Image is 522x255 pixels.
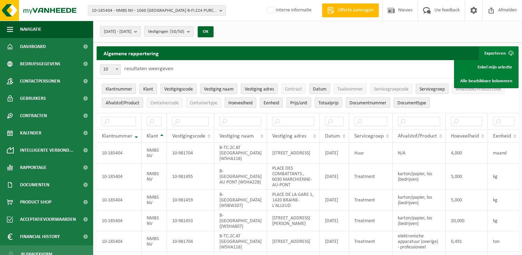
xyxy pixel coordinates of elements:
[309,84,330,94] button: DatumDatum: Activate to sort
[267,210,320,231] td: [STREET_ADDRESS][PERSON_NAME]
[451,133,479,139] span: Hoeveelheid
[139,84,157,94] button: KlantKlant: Activate to sort
[104,27,131,37] span: [DATE] - [DATE]
[88,5,226,16] button: 10-185404 - NMBS NV - 1060 [GEOGRAPHIC_DATA] B-FI.224 PURCHASE ACCOUTING 56
[20,176,49,193] span: Documenten
[393,210,446,231] td: karton/papier, los (bedrijven)
[241,84,278,94] button: Vestiging adresVestiging adres: Activate to sort
[346,97,390,108] button: DocumentnummerDocumentnummer: Activate to sort
[164,87,193,92] span: Vestigingscode
[267,163,320,190] td: PLACE DES COMBATTANTS , 6030 MARCHIENNE-AU-PONT
[416,84,449,94] button: ServicegroepServicegroep: Activate to sort
[97,46,166,60] h2: Algemene rapportering
[167,143,214,163] td: 10-981704
[488,231,520,252] td: ton
[334,84,367,94] button: TaaknummerTaaknummer: Activate to sort
[264,101,279,106] span: Eenheid
[20,38,46,55] span: Dashboard
[446,231,488,252] td: 0,491
[322,3,379,17] a: Offerte aanvragen
[488,163,520,190] td: kg
[488,190,520,210] td: kg
[100,64,121,75] span: 10
[204,87,234,92] span: Vestiging naam
[228,101,253,106] span: Hoeveelheid
[313,87,326,92] span: Datum
[393,143,446,163] td: N/A
[397,101,426,106] span: Documenttype
[393,231,446,252] td: elektronische apparatuur (overige) - professioneel
[106,87,132,92] span: Klantnummer
[214,210,267,231] td: B-[GEOGRAPHIC_DATA] ((W5HA807)
[446,210,488,231] td: 20,000
[488,143,520,163] td: maand
[452,84,505,94] button: Afvalcode/ProductcodeAfvalcode/Productcode: Activate to sort
[267,190,320,210] td: PLACE DE LA GARE 1, 1420 BRAINE-L'ALLEUD
[20,73,60,90] span: Contactpersonen
[219,133,254,139] span: Vestiging naam
[198,26,214,37] button: OK
[97,210,141,231] td: 10-185404
[190,101,217,106] span: Containertype
[147,97,183,108] button: ContainercodeContainercode: Activate to sort
[92,6,217,16] span: 10-185404 - NMBS NV - 1060 [GEOGRAPHIC_DATA] B-FI.224 PURCHASE ACCOUTING 56
[20,159,47,176] span: Rapportage
[141,231,167,252] td: NMBS NV
[420,87,445,92] span: Servicegroep
[320,190,349,210] td: [DATE]
[245,87,274,92] span: Vestiging adres
[97,143,141,163] td: 10-185404
[320,210,349,231] td: [DATE]
[124,66,173,72] label: resultaten weergeven
[20,107,47,124] span: Contracten
[320,163,349,190] td: [DATE]
[214,231,267,252] td: B-TC.2C AT [GEOGRAPHIC_DATA] (W5HA116)
[20,21,41,38] span: Navigatie
[167,163,214,190] td: 10-981495
[172,133,205,139] span: Vestigingscode
[455,74,518,88] a: Alle beschikbare kolommen
[160,84,197,94] button: VestigingscodeVestigingscode: Activate to sort
[20,142,73,159] span: Intelligente verbond...
[393,190,446,210] td: karton/papier, los (bedrijven)
[349,190,393,210] td: Treatment
[167,210,214,231] td: 10-981453
[354,133,384,139] span: Servicegroep
[20,193,51,211] span: Product Shop
[446,190,488,210] td: 5,000
[315,97,342,108] button: TotaalprijsTotaalprijs: Activate to sort
[266,5,312,16] label: Interne informatie
[272,133,306,139] span: Vestiging adres
[141,163,167,190] td: NMBS NV
[456,87,501,92] span: Afvalcode/Productcode
[200,84,237,94] button: Vestiging naamVestiging naam: Activate to sort
[150,101,179,106] span: Containercode
[285,87,302,92] span: Contract
[493,133,511,139] span: Eenheid
[398,133,437,139] span: Afvalstof/Product
[214,163,267,190] td: B-[GEOGRAPHIC_DATA] AU PONT (W5HA228)
[349,210,393,231] td: Treatment
[97,163,141,190] td: 10-185404
[286,97,311,108] button: Prijs/unitPrijs/unit: Activate to sort
[290,101,307,106] span: Prijs/unit
[100,26,141,37] button: [DATE] - [DATE]
[260,97,283,108] button: EenheidEenheid: Activate to sort
[106,101,139,106] span: Afvalstof/Product
[102,97,143,108] button: Afvalstof/ProductAfvalstof/Product: Activate to sort
[393,163,446,190] td: karton/papier, los (bedrijven)
[349,143,393,163] td: Huur
[267,143,320,163] td: [STREET_ADDRESS]
[143,87,153,92] span: Klant
[20,228,60,245] span: Financial History
[170,29,184,34] count: (50/50)
[446,163,488,190] td: 5,000
[267,231,320,252] td: [STREET_ADDRESS]
[102,84,136,94] button: KlantnummerKlantnummer: Activate to remove sorting
[20,90,46,107] span: Gebruikers
[374,87,408,92] span: Servicegroepcode
[488,210,520,231] td: kg
[20,124,41,142] span: Kalender
[141,210,167,231] td: NMBS NV
[320,231,349,252] td: [DATE]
